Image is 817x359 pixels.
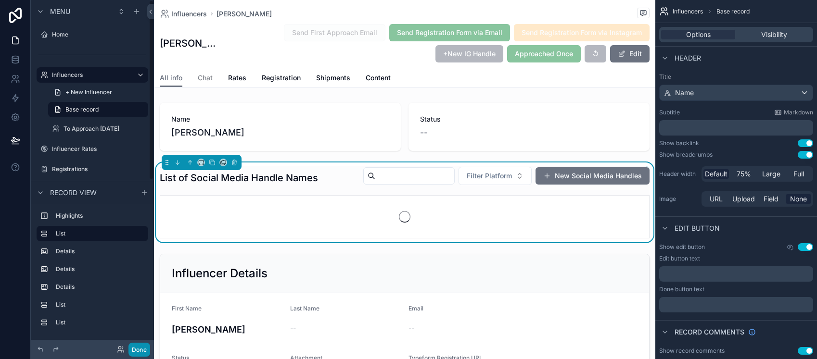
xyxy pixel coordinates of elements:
span: Base record [65,106,99,113]
span: Name [675,88,694,98]
label: Home [52,31,146,38]
iframe: Spotlight [1,46,18,63]
span: + New Influencer [65,88,112,96]
a: Registration [262,69,301,88]
label: Influencers [52,71,129,79]
div: scrollable content [31,204,154,340]
span: Large [762,169,780,179]
a: Markdown [774,109,813,116]
span: Edit button [675,223,720,233]
span: Shipments [316,73,350,83]
label: Registrations [52,165,146,173]
label: List [56,319,144,326]
a: Registrations [37,161,148,177]
div: scrollable content [659,297,813,312]
div: Show backlink [659,139,699,147]
span: None [790,194,807,204]
span: Chat [198,73,213,83]
button: Edit [610,45,650,62]
label: Details [56,248,144,255]
span: All info [160,73,182,83]
label: To Approach [DATE] [64,125,146,133]
label: Done button text [659,285,704,293]
div: Show breadcrumbs [659,151,713,159]
span: URL [710,194,723,204]
span: Registration [262,73,301,83]
label: Influencer Rates [52,145,146,153]
button: Select Button [459,167,532,185]
a: Influencers [37,67,148,83]
span: Record view [50,188,97,198]
button: Done [128,343,150,357]
span: Base record [716,8,750,15]
span: Default [705,169,728,179]
a: Base record [48,102,148,117]
div: scrollable content [659,266,813,282]
label: Highlights [56,212,144,220]
span: Rates [228,73,246,83]
label: List [56,301,144,309]
span: Field [764,194,779,204]
span: Filter Platform [467,171,512,181]
span: Influencers [673,8,703,15]
a: + New Influencer [48,85,148,100]
a: Chat [198,69,213,88]
label: Show edit button [659,243,705,251]
h1: List of Social Media Handle Names [160,171,318,185]
span: Upload [732,194,755,204]
span: Options [686,30,711,39]
span: Visibility [761,30,787,39]
a: Influencers [160,9,207,19]
button: New Social Media Handles [536,167,650,185]
span: Record comments [675,327,744,337]
a: Shipments [316,69,350,88]
label: Details [56,283,144,291]
span: Menu [50,7,70,16]
span: Influencers [171,9,207,19]
div: scrollable content [659,120,813,136]
a: To Approach [DATE] [48,121,148,136]
label: Title [659,73,813,81]
a: [PERSON_NAME] [217,9,272,19]
span: Full [793,169,804,179]
span: Content [366,73,391,83]
a: Content [366,69,391,88]
label: Edit button text [659,255,700,262]
label: Header width [659,170,698,178]
a: Influencer Rates [37,141,148,157]
a: All info [160,69,182,87]
span: Markdown [784,109,813,116]
label: Subtitle [659,109,680,116]
a: Rates [228,69,246,88]
button: Name [659,85,813,101]
span: Header [675,53,701,63]
label: Image [659,195,698,203]
label: Details [56,265,144,273]
label: List [56,230,140,237]
span: 75% [737,169,751,179]
h1: [PERSON_NAME] [160,37,217,50]
a: Home [37,27,148,42]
